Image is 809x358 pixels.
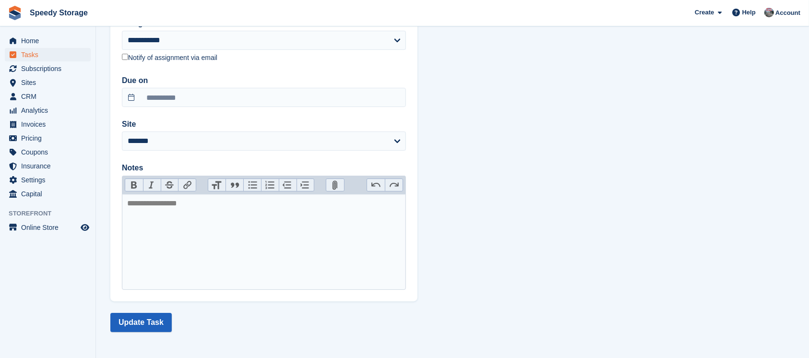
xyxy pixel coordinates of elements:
[21,159,79,173] span: Insurance
[26,5,92,21] a: Speedy Storage
[21,76,79,89] span: Sites
[764,8,774,17] img: Dan Jackson
[5,159,91,173] a: menu
[122,54,217,62] label: Notify of assignment via email
[21,187,79,201] span: Capital
[5,118,91,131] a: menu
[9,209,95,218] span: Storefront
[5,131,91,145] a: menu
[5,187,91,201] a: menu
[143,179,161,191] button: Italic
[122,162,406,174] label: Notes
[5,145,91,159] a: menu
[5,104,91,117] a: menu
[122,119,406,130] label: Site
[110,313,172,332] button: Update Task
[5,34,91,48] a: menu
[208,179,226,191] button: Heading
[21,62,79,75] span: Subscriptions
[122,75,406,86] label: Due on
[21,131,79,145] span: Pricing
[21,145,79,159] span: Coupons
[5,90,91,103] a: menu
[125,179,143,191] button: Bold
[226,179,243,191] button: Quote
[5,76,91,89] a: menu
[79,222,91,233] a: Preview store
[385,179,403,191] button: Redo
[21,173,79,187] span: Settings
[5,173,91,187] a: menu
[21,104,79,117] span: Analytics
[21,90,79,103] span: CRM
[21,118,79,131] span: Invoices
[5,221,91,234] a: menu
[5,48,91,61] a: menu
[775,8,800,18] span: Account
[178,179,196,191] button: Link
[21,34,79,48] span: Home
[367,179,385,191] button: Undo
[5,62,91,75] a: menu
[695,8,714,17] span: Create
[297,179,314,191] button: Increase Level
[243,179,261,191] button: Bullets
[261,179,279,191] button: Numbers
[161,179,178,191] button: Strikethrough
[279,179,297,191] button: Decrease Level
[742,8,756,17] span: Help
[326,179,344,191] button: Attach Files
[8,6,22,20] img: stora-icon-8386f47178a22dfd0bd8f6a31ec36ba5ce8667c1dd55bd0f319d3a0aa187defe.svg
[21,221,79,234] span: Online Store
[21,48,79,61] span: Tasks
[122,54,128,60] input: Notify of assignment via email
